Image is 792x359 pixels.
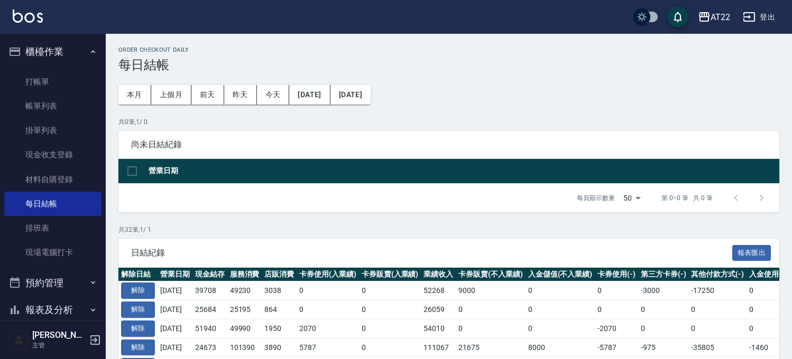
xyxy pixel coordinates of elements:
td: 49230 [227,281,262,300]
td: 0 [359,281,421,300]
td: [DATE] [158,338,192,357]
a: 帳單列表 [4,94,102,118]
th: 卡券販賣(入業績) [359,268,421,281]
button: 解除 [121,320,155,337]
button: 本月 [118,85,151,105]
th: 入金儲值(不入業績) [526,268,595,281]
img: Logo [13,10,43,23]
td: 1950 [262,319,297,338]
th: 解除日結 [118,268,158,281]
h3: 每日結帳 [118,58,779,72]
td: 2070 [297,319,359,338]
td: 111067 [421,338,456,357]
button: save [667,6,688,27]
td: [DATE] [158,319,192,338]
th: 卡券使用(-) [595,268,638,281]
td: 5787 [297,338,359,357]
td: 101390 [227,338,262,357]
td: 0 [359,338,421,357]
td: 0 [359,300,421,319]
a: 打帳單 [4,70,102,94]
td: -2070 [595,319,638,338]
td: 0 [747,281,790,300]
td: 0 [297,300,359,319]
td: -3000 [638,281,689,300]
th: 其他付款方式(-) [688,268,747,281]
a: 掛單列表 [4,118,102,143]
button: 解除 [121,282,155,299]
a: 報表匯出 [732,247,771,257]
td: 0 [456,319,526,338]
h5: [PERSON_NAME] [32,330,86,341]
p: 共 0 筆, 1 / 0 [118,117,779,127]
button: 上個月 [151,85,191,105]
img: Person [8,329,30,351]
button: 昨天 [224,85,257,105]
button: 報表及分析 [4,296,102,324]
button: [DATE] [289,85,330,105]
td: 0 [526,281,595,300]
th: 卡券使用(入業績) [297,268,359,281]
th: 第三方卡券(-) [638,268,689,281]
td: -35805 [688,338,747,357]
td: 3890 [262,338,297,357]
td: 0 [297,281,359,300]
th: 店販消費 [262,268,297,281]
td: 51940 [192,319,227,338]
button: 解除 [121,301,155,318]
button: 預約管理 [4,269,102,297]
button: 櫃檯作業 [4,38,102,65]
button: 報表匯出 [732,245,771,261]
a: 現金收支登錄 [4,143,102,167]
td: 0 [595,300,638,319]
th: 營業日期 [158,268,192,281]
td: -5787 [595,338,638,357]
div: 50 [619,184,644,212]
td: 0 [456,300,526,319]
td: 26059 [421,300,456,319]
a: 排班表 [4,216,102,240]
a: 材料自購登錄 [4,167,102,192]
td: 0 [688,319,747,338]
th: 營業日期 [146,159,779,184]
td: [DATE] [158,300,192,319]
th: 入金使用(-) [747,268,790,281]
td: -975 [638,338,689,357]
td: 0 [638,319,689,338]
h2: Order checkout daily [118,46,779,53]
div: AT22 [711,11,730,24]
td: 0 [359,319,421,338]
p: 共 32 筆, 1 / 1 [118,225,779,234]
td: 0 [747,300,790,319]
td: 9000 [456,281,526,300]
td: 24673 [192,338,227,357]
button: 登出 [739,7,779,27]
td: -1460 [747,338,790,357]
button: AT22 [694,6,734,28]
p: 每頁顯示數量 [577,193,615,203]
td: 25684 [192,300,227,319]
td: 0 [595,281,638,300]
td: 54010 [421,319,456,338]
td: 0 [526,300,595,319]
td: 0 [526,319,595,338]
button: 解除 [121,339,155,356]
th: 現金結存 [192,268,227,281]
td: 864 [262,300,297,319]
th: 服務消費 [227,268,262,281]
td: 25195 [227,300,262,319]
td: -17250 [688,281,747,300]
button: 今天 [257,85,290,105]
td: 3038 [262,281,297,300]
td: 21675 [456,338,526,357]
a: 現場電腦打卡 [4,240,102,264]
td: 0 [688,300,747,319]
a: 每日結帳 [4,192,102,216]
p: 主管 [32,341,86,350]
button: [DATE] [330,85,371,105]
th: 業績收入 [421,268,456,281]
p: 第 0–0 筆 共 0 筆 [661,193,713,203]
td: 52268 [421,281,456,300]
td: 0 [747,319,790,338]
span: 日結紀錄 [131,248,732,258]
